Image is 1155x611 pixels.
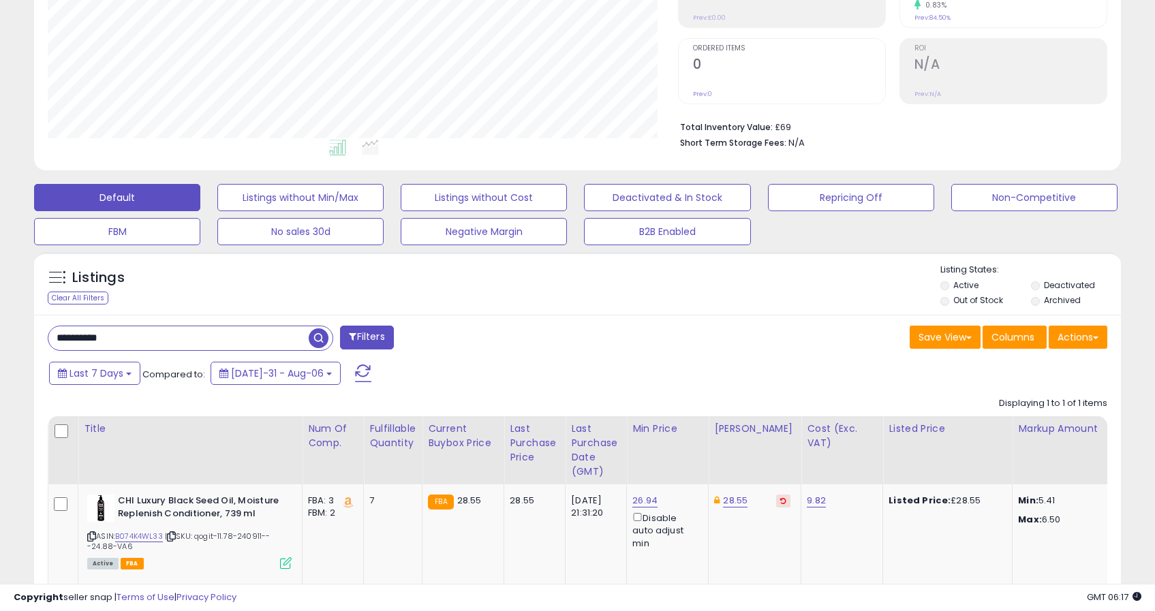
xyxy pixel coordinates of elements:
[914,14,951,22] small: Prev: 84.50%
[118,495,283,523] b: CHI Luxury Black Seed Oil, Moisture Replenish Conditioner, 739 ml
[217,218,384,245] button: No sales 30d
[1018,514,1131,526] p: 6.50
[72,268,125,287] h5: Listings
[457,494,482,507] span: 28.55
[1044,294,1081,306] label: Archived
[807,494,826,507] a: 9.82
[584,184,750,211] button: Deactivated & In Stock
[87,558,119,569] span: All listings currently available for purchase on Amazon
[14,591,63,604] strong: Copyright
[428,495,453,510] small: FBA
[1018,495,1131,507] p: 5.41
[70,366,123,380] span: Last 7 Days
[34,218,200,245] button: FBM
[84,422,296,436] div: Title
[889,495,1002,507] div: £28.55
[714,422,795,436] div: [PERSON_NAME]
[889,422,1006,436] div: Listed Price
[510,422,559,465] div: Last Purchase Price
[340,326,393,349] button: Filters
[953,279,979,291] label: Active
[510,495,555,507] div: 28.55
[914,90,941,98] small: Prev: N/A
[680,118,1097,134] li: £69
[680,121,773,133] b: Total Inventory Value:
[176,591,236,604] a: Privacy Policy
[87,531,271,551] span: | SKU: qogit-11.78-240911---24.88-VA6
[571,495,616,519] div: [DATE] 21:31:20
[632,510,698,550] div: Disable auto adjust min
[87,495,292,567] div: ASIN:
[14,591,236,604] div: seller snap | |
[768,184,934,211] button: Repricing Off
[428,422,498,450] div: Current Buybox Price
[217,184,384,211] button: Listings without Min/Max
[693,90,712,98] small: Prev: 0
[693,14,726,22] small: Prev: £0.00
[584,218,750,245] button: B2B Enabled
[369,422,416,450] div: Fulfillable Quantity
[723,494,748,507] a: 28.55
[87,495,114,522] img: 31UDHKQ2OLL._SL40_.jpg
[951,184,1118,211] button: Non-Competitive
[693,57,885,75] h2: 0
[632,494,658,507] a: 26.94
[693,45,885,52] span: Ordered Items
[369,495,412,507] div: 7
[121,558,144,569] span: FBA
[1044,279,1095,291] label: Deactivated
[48,292,108,304] div: Clear All Filters
[1087,591,1141,604] span: 2025-08-14 06:17 GMT
[910,326,981,349] button: Save View
[308,422,358,450] div: Num of Comp.
[401,218,567,245] button: Negative Margin
[1018,422,1136,436] div: Markup Amount
[953,294,1003,306] label: Out of Stock
[142,368,205,381] span: Compared to:
[401,184,567,211] button: Listings without Cost
[991,330,1034,344] span: Columns
[1018,494,1038,507] strong: Min:
[571,422,621,479] div: Last Purchase Date (GMT)
[1018,513,1042,526] strong: Max:
[115,531,163,542] a: B074K4WL33
[49,362,140,385] button: Last 7 Days
[117,591,174,604] a: Terms of Use
[940,264,1121,277] p: Listing States:
[308,495,353,507] div: FBA: 3
[788,136,805,149] span: N/A
[914,57,1107,75] h2: N/A
[308,507,353,519] div: FBM: 2
[211,362,341,385] button: [DATE]-31 - Aug-06
[807,422,877,450] div: Cost (Exc. VAT)
[680,137,786,148] b: Short Term Storage Fees:
[983,326,1047,349] button: Columns
[34,184,200,211] button: Default
[632,422,703,436] div: Min Price
[999,397,1107,410] div: Displaying 1 to 1 of 1 items
[914,45,1107,52] span: ROI
[889,494,951,507] b: Listed Price:
[231,366,324,380] span: [DATE]-31 - Aug-06
[1049,326,1107,349] button: Actions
